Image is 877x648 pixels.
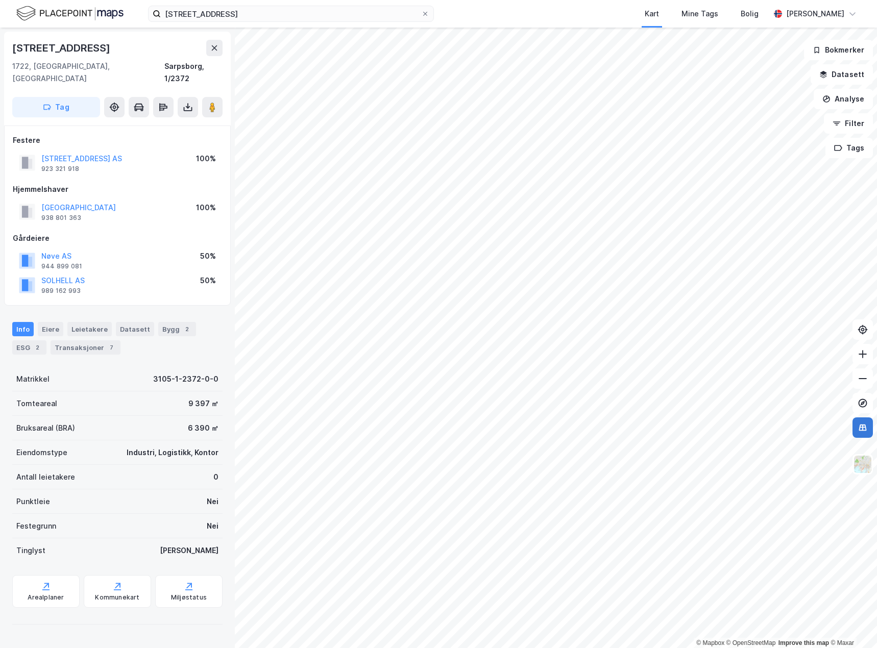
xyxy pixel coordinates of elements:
div: 989 162 993 [41,287,81,295]
div: Datasett [116,322,154,336]
div: Matrikkel [16,373,50,385]
a: OpenStreetMap [726,639,776,646]
a: Mapbox [696,639,724,646]
div: 3105-1-2372-0-0 [153,373,218,385]
img: logo.f888ab2527a4732fd821a326f86c7f29.svg [16,5,124,22]
iframe: Chat Widget [826,599,877,648]
div: ESG [12,340,46,355]
div: Industri, Logistikk, Kontor [127,446,218,459]
div: 944 899 081 [41,262,82,270]
div: Sarpsborg, 1/2372 [164,60,223,85]
div: Festere [13,134,222,146]
div: 0 [213,471,218,483]
div: Info [12,322,34,336]
div: Kart [645,8,659,20]
div: [PERSON_NAME] [160,544,218,557]
div: 9 397 ㎡ [188,397,218,410]
div: [STREET_ADDRESS] [12,40,112,56]
input: Søk på adresse, matrikkel, gårdeiere, leietakere eller personer [161,6,421,21]
img: Z [853,455,872,474]
div: Nei [207,520,218,532]
div: Miljøstatus [171,593,207,602]
div: Bygg [158,322,196,336]
button: Filter [824,113,873,134]
div: Leietakere [67,322,112,336]
div: 6 390 ㎡ [188,422,218,434]
div: Bruksareal (BRA) [16,422,75,434]
div: Transaksjoner [51,340,120,355]
div: 2 [32,342,42,353]
div: [PERSON_NAME] [786,8,844,20]
div: Mine Tags [681,8,718,20]
div: 100% [196,153,216,165]
div: Nei [207,495,218,508]
div: Tomteareal [16,397,57,410]
div: Kommunekart [95,593,139,602]
button: Tags [825,138,873,158]
div: 50% [200,275,216,287]
button: Datasett [811,64,873,85]
div: 1722, [GEOGRAPHIC_DATA], [GEOGRAPHIC_DATA] [12,60,164,85]
a: Improve this map [778,639,829,646]
div: Antall leietakere [16,471,75,483]
div: Tinglyst [16,544,45,557]
div: Hjemmelshaver [13,183,222,195]
div: 2 [182,324,192,334]
div: Festegrunn [16,520,56,532]
div: Arealplaner [28,593,64,602]
div: Kontrollprogram for chat [826,599,877,648]
button: Bokmerker [804,40,873,60]
div: 938 801 363 [41,214,81,222]
div: Bolig [741,8,759,20]
div: Eiendomstype [16,446,67,459]
button: Analyse [814,89,873,109]
div: Gårdeiere [13,232,222,244]
div: 100% [196,202,216,214]
button: Tag [12,97,100,117]
div: 923 321 918 [41,165,79,173]
div: Eiere [38,322,63,336]
div: 7 [106,342,116,353]
div: Punktleie [16,495,50,508]
div: 50% [200,250,216,262]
